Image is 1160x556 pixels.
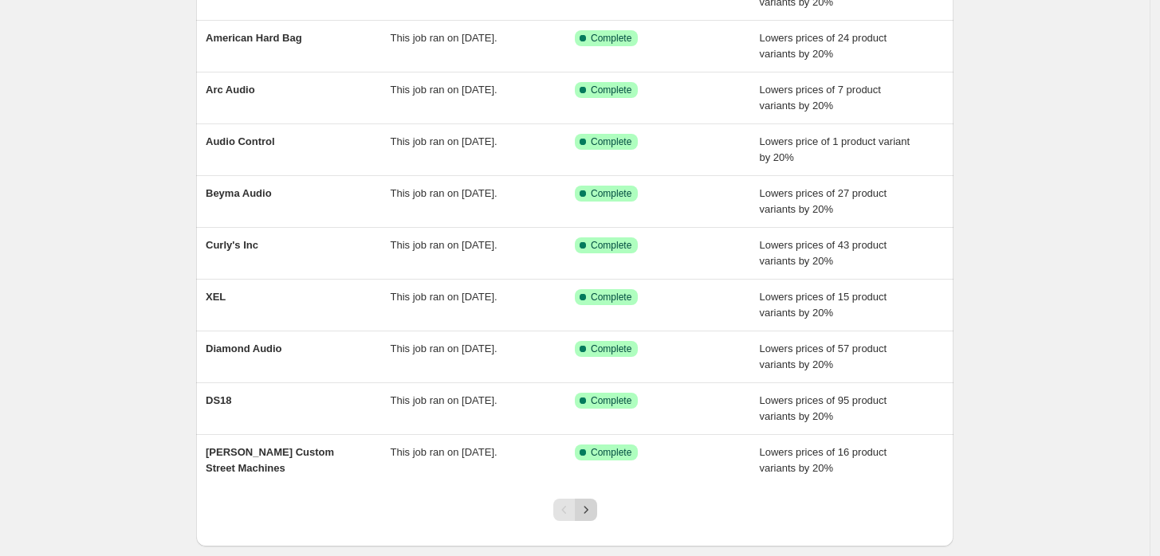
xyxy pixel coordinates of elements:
[575,499,597,521] button: Next
[206,239,258,251] span: Curly's Inc
[591,135,631,148] span: Complete
[391,343,497,354] span: This job ran on [DATE].
[391,446,497,458] span: This job ran on [DATE].
[206,32,302,44] span: American Hard Bag
[553,499,597,521] nav: Pagination
[760,394,887,422] span: Lowers prices of 95 product variants by 20%
[391,187,497,199] span: This job ran on [DATE].
[591,343,631,355] span: Complete
[591,291,631,303] span: Complete
[760,135,910,163] span: Lowers price of 1 product variant by 20%
[206,84,255,96] span: Arc Audio
[391,291,497,303] span: This job ran on [DATE].
[206,343,282,354] span: Diamond Audio
[206,135,275,147] span: Audio Control
[760,187,887,215] span: Lowers prices of 27 product variants by 20%
[206,394,232,406] span: DS18
[391,84,497,96] span: This job ran on [DATE].
[760,343,887,370] span: Lowers prices of 57 product variants by 20%
[591,84,631,96] span: Complete
[206,187,272,199] span: Beyma Audio
[206,446,334,474] span: [PERSON_NAME] Custom Street Machines
[391,239,497,251] span: This job ran on [DATE].
[760,32,887,60] span: Lowers prices of 24 product variants by 20%
[391,32,497,44] span: This job ran on [DATE].
[391,135,497,147] span: This job ran on [DATE].
[591,239,631,252] span: Complete
[391,394,497,406] span: This job ran on [DATE].
[760,239,887,267] span: Lowers prices of 43 product variants by 20%
[760,291,887,319] span: Lowers prices of 15 product variants by 20%
[760,84,881,112] span: Lowers prices of 7 product variants by 20%
[591,32,631,45] span: Complete
[206,291,226,303] span: XEL
[591,394,631,407] span: Complete
[760,446,887,474] span: Lowers prices of 16 product variants by 20%
[591,187,631,200] span: Complete
[591,446,631,459] span: Complete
